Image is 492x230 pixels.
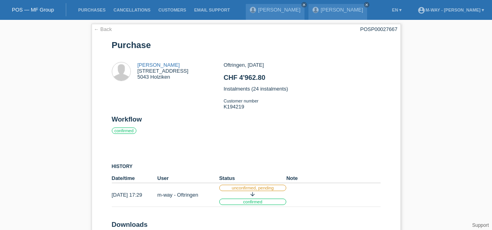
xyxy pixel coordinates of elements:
h1: Purchase [112,40,381,50]
a: [PERSON_NAME] [258,7,301,13]
a: [PERSON_NAME] [321,7,363,13]
i: arrow_downward [249,191,256,197]
th: Note [286,174,380,183]
h3: History [112,164,381,170]
a: Customers [155,8,190,12]
th: Date/time [112,174,157,183]
i: close [365,3,369,7]
a: Email Support [190,8,234,12]
span: Customer number [224,99,258,103]
th: User [157,174,219,183]
i: account_circle [417,6,425,14]
label: confirmed [219,199,287,205]
th: Status [219,174,287,183]
td: [DATE] 17:29 [112,183,157,207]
div: POSP00027667 [360,26,398,32]
a: account_circlem-way - [PERSON_NAME] ▾ [414,8,488,12]
label: confirmed [112,128,136,134]
a: ← Back [94,26,112,32]
a: EN ▾ [388,8,406,12]
a: close [301,2,307,8]
h2: CHF 4'962.80 [224,74,380,86]
div: [STREET_ADDRESS] 5043 Holziken [138,62,189,80]
a: Purchases [74,8,109,12]
label: unconfirmed, pending [219,185,287,191]
i: close [302,3,306,7]
a: POS — MF Group [12,7,54,13]
a: [PERSON_NAME] [138,62,180,68]
a: Cancellations [109,8,154,12]
h2: Workflow [112,116,381,128]
td: m-way - Oftringen [157,183,219,207]
a: close [364,2,369,8]
div: Oftringen, [DATE] Instalments (24 instalments) K194219 [224,62,380,116]
a: Support [472,222,489,228]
